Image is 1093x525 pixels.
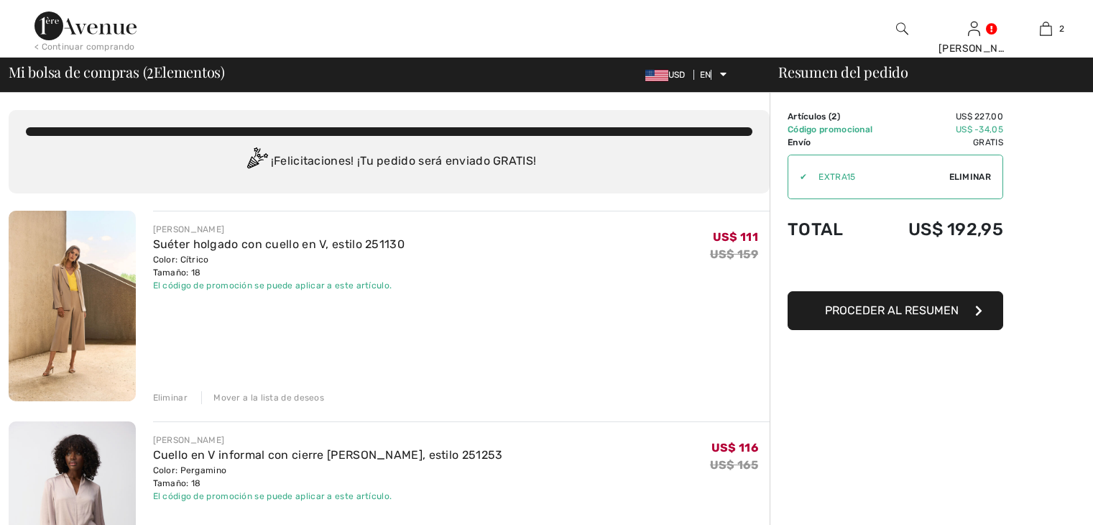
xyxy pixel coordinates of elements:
input: Código promocional [807,155,949,198]
font: Color: Pergamino [153,465,227,475]
font: Mover a la lista de deseos [213,393,324,403]
font: ) [837,111,840,122]
font: Código promocional [788,124,872,134]
font: 2 [147,58,154,83]
a: Suéter holgado con cuello en V, estilo 251130 [153,237,405,251]
font: Envío [788,137,811,147]
button: Proceder al resumen [788,291,1003,330]
font: USD [668,70,686,80]
font: US$ 111 [713,230,758,244]
font: [PERSON_NAME] [153,224,225,234]
font: US$ 227,00 [956,111,1003,122]
iframe: PayPal [788,254,1003,286]
font: < Continuar comprando [34,42,134,52]
font: US$ -34,05 [956,124,1003,134]
font: US$ 192,95 [908,219,1003,239]
font: US$ 159 [710,247,758,261]
font: Tamaño: 18 [153,268,201,278]
font: Eliminar [949,172,991,182]
font: 2 [831,111,836,122]
font: [PERSON_NAME] [153,435,225,445]
font: Tamaño: 18 [153,478,201,488]
font: ✔ [800,172,807,182]
font: 2 [1059,24,1064,34]
font: Proceder al resumen [825,303,959,317]
font: Eliminar [153,393,188,403]
img: Mi bolso [1040,20,1052,37]
font: El código de promoción se puede aplicar a este artículo. [153,280,392,291]
img: dólar estadounidense [645,70,668,81]
font: Tu pedido será enviado GRATIS! [360,154,536,168]
font: US$ 116 [711,441,758,455]
font: Mi bolsa de compras ( [9,62,147,81]
a: Iniciar sesión [968,22,980,35]
font: Artículos ( [788,111,831,122]
font: EN [700,70,711,80]
font: Gratis [973,137,1003,147]
font: Total [788,219,844,239]
font: US$ 165 [710,458,758,472]
font: Resumen del pedido [778,62,908,81]
img: Mi información [968,20,980,37]
font: ¡Felicitaciones! ¡ [271,154,360,168]
font: El código de promoción se puede aplicar a este artículo. [153,491,392,501]
img: Avenida 1ère [34,12,137,40]
img: Suéter holgado con cuello en V, estilo 251130 [9,211,136,401]
a: Cuello en V informal con cierre [PERSON_NAME], estilo 251253 [153,448,503,462]
font: [PERSON_NAME] [938,42,1023,55]
img: Congratulation2.svg [242,147,271,176]
img: buscar en el sitio web [896,20,908,37]
font: Color: Cítrico [153,255,209,265]
a: 2 [1010,20,1081,37]
font: Elementos) [154,62,225,81]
